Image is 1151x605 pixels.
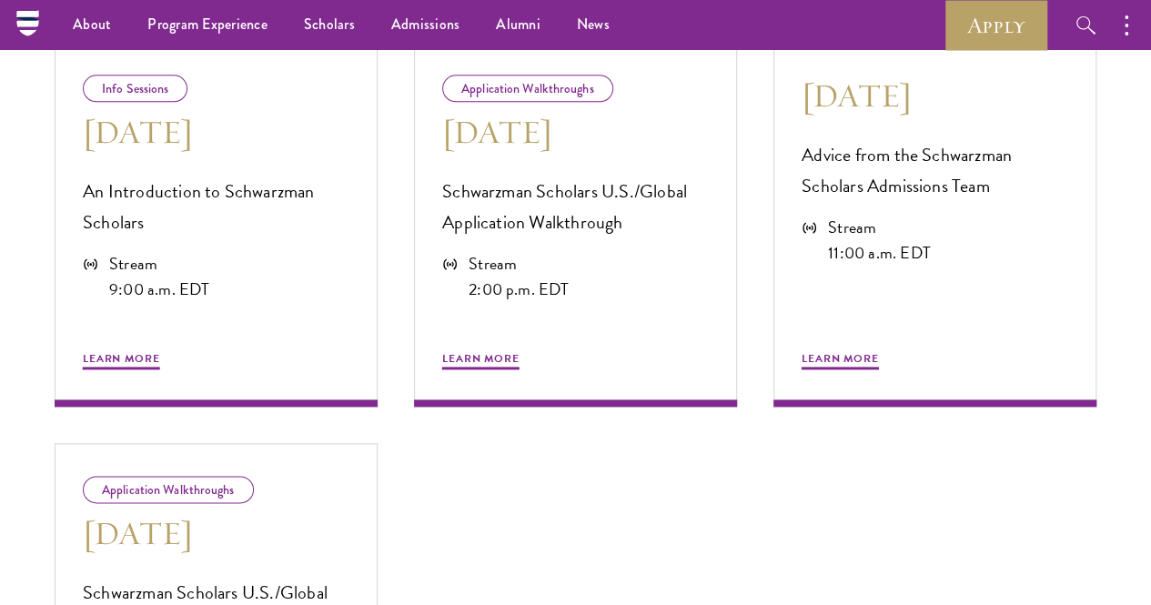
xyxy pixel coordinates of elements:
[469,251,569,277] div: Stream
[83,176,349,237] p: An Introduction to Schwarzman Scholars
[109,277,209,302] div: 9:00 a.m. EDT
[83,476,254,503] div: Application Walkthroughs
[83,350,160,372] span: Learn More
[55,42,378,407] a: Info Sessions [DATE] An Introduction to Schwarzman Scholars Stream 9:00 a.m. EDT Learn More
[802,350,879,372] span: Learn More
[109,251,209,277] div: Stream
[828,215,931,240] div: Stream
[442,176,709,237] p: Schwarzman Scholars U.S./Global Application Walkthrough
[442,111,709,153] h3: [DATE]
[442,75,613,102] div: Application Walkthroughs
[83,75,187,102] div: Info Sessions
[469,277,569,302] div: 2:00 p.m. EDT
[802,139,1068,201] p: Advice from the Schwarzman Scholars Admissions Team
[83,512,349,554] h3: [DATE]
[828,240,931,266] div: 11:00 a.m. EDT
[773,42,1096,407] a: [DATE] Advice from the Schwarzman Scholars Admissions Team Stream 11:00 a.m. EDT Learn More
[802,75,1068,116] h3: [DATE]
[414,42,737,407] a: Application Walkthroughs [DATE] Schwarzman Scholars U.S./Global Application Walkthrough Stream 2:...
[442,350,520,372] span: Learn More
[83,111,349,153] h3: [DATE]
